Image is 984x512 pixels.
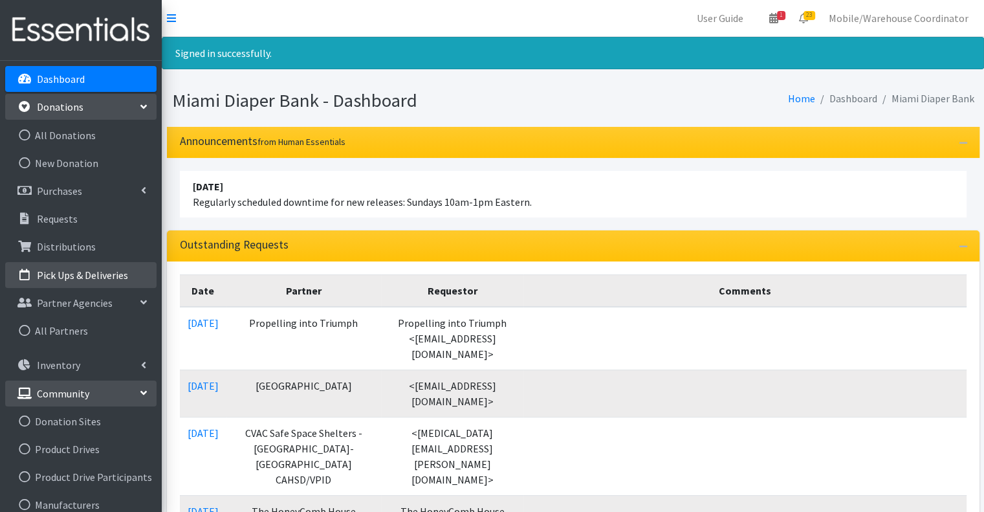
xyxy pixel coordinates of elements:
a: Partner Announcement [5,346,157,372]
span: 1 [777,11,785,20]
td: Propelling into Triumph <[EMAIL_ADDRESS][DOMAIN_NAME]> [381,307,523,370]
small: from Human Essentials [257,136,345,148]
a: Donation Sites [5,408,157,434]
th: Partner [226,274,382,307]
p: Dashboard [37,72,85,85]
a: Requests [5,206,157,232]
a: Dashboard [5,66,157,92]
a: Donations [5,94,157,120]
td: Propelling into Triumph [226,307,382,370]
li: Miami Diaper Bank [877,89,974,108]
p: Distributions [37,240,96,253]
h1: Miami Diaper Bank - Dashboard [172,89,569,112]
strong: [DATE] [193,180,223,193]
th: Requestor [381,274,523,307]
p: Partner Agencies [37,296,113,309]
a: New Donation [5,150,157,176]
a: [DATE] [188,427,219,440]
td: <[EMAIL_ADDRESS][DOMAIN_NAME]> [381,370,523,417]
td: [GEOGRAPHIC_DATA] [226,370,382,417]
th: Date [180,274,226,307]
a: Product Drive Participants [5,464,157,490]
p: Pick Ups & Deliveries [37,269,128,282]
h3: Announcements [180,135,345,148]
a: All Donations [5,122,157,148]
a: Distributions [5,234,157,260]
a: Pick Ups & Deliveries [5,262,157,288]
li: Dashboard [815,89,877,108]
a: User Guide [686,5,754,31]
p: Purchases [37,184,82,197]
a: Product Drives [5,436,157,462]
p: Inventory [37,359,80,372]
p: Community [37,387,89,400]
div: Signed in successfully. [162,37,984,69]
a: Mobile/Warehouse Coordinator [818,5,979,31]
h3: Outstanding Requests [180,238,289,252]
span: 23 [804,11,815,20]
a: Community [5,381,157,406]
a: Partner Agencies [5,290,157,316]
a: Inventory [5,352,157,378]
p: Donations [37,100,83,113]
p: Requests [37,212,78,225]
a: 1 [759,5,789,31]
a: Purchases [5,178,157,204]
td: CVAC Safe Space Shelters - [GEOGRAPHIC_DATA]- [GEOGRAPHIC_DATA] CAHSD/VPID [226,417,382,495]
a: [DATE] [188,379,219,392]
a: All Partners [5,318,157,344]
td: <[MEDICAL_DATA][EMAIL_ADDRESS][PERSON_NAME][DOMAIN_NAME]> [381,417,523,495]
a: [DATE] [188,317,219,329]
li: Regularly scheduled downtime for new releases: Sundays 10am-1pm Eastern. [180,171,967,217]
th: Comments [523,274,966,307]
img: HumanEssentials [5,8,157,52]
a: 23 [789,5,818,31]
a: Home [788,92,815,105]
